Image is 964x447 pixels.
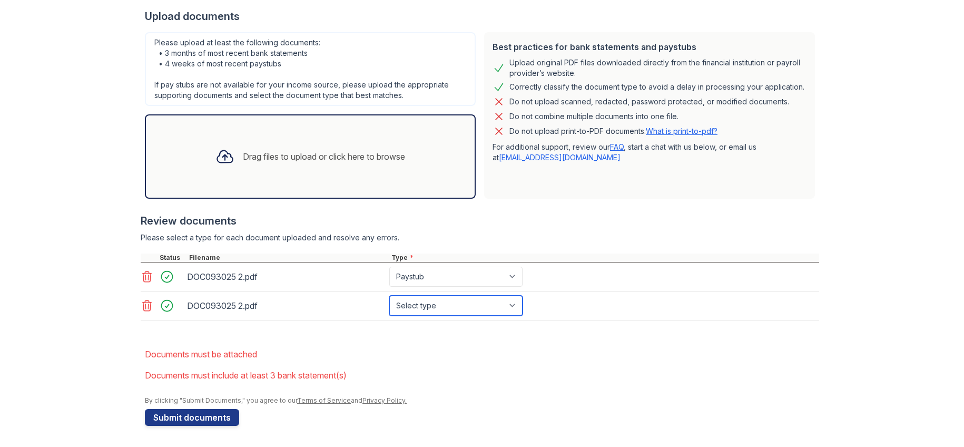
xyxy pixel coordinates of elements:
[509,110,678,123] div: Do not combine multiple documents into one file.
[493,41,806,53] div: Best practices for bank statements and paystubs
[362,396,407,404] a: Privacy Policy.
[187,297,385,314] div: DOC093025 2.pdf
[145,9,819,24] div: Upload documents
[145,365,819,386] li: Documents must include at least 3 bank statement(s)
[509,126,717,137] p: Do not upload print-to-PDF documents.
[493,142,806,163] p: For additional support, review our , start a chat with us below, or email us at
[145,344,819,365] li: Documents must be attached
[509,57,806,79] div: Upload original PDF files downloaded directly from the financial institution or payroll provider’...
[610,142,624,151] a: FAQ
[141,213,819,228] div: Review documents
[509,81,804,93] div: Correctly classify the document type to avoid a delay in processing your application.
[158,254,187,262] div: Status
[499,153,621,162] a: [EMAIL_ADDRESS][DOMAIN_NAME]
[243,150,405,163] div: Drag files to upload or click here to browse
[646,127,717,135] a: What is print-to-pdf?
[509,95,789,108] div: Do not upload scanned, redacted, password protected, or modified documents.
[187,268,385,285] div: DOC093025 2.pdf
[145,396,819,405] div: By clicking "Submit Documents," you agree to our and
[145,32,476,106] div: Please upload at least the following documents: • 3 months of most recent bank statements • 4 wee...
[145,409,239,426] button: Submit documents
[297,396,351,404] a: Terms of Service
[187,254,389,262] div: Filename
[389,254,819,262] div: Type
[141,232,819,243] div: Please select a type for each document uploaded and resolve any errors.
